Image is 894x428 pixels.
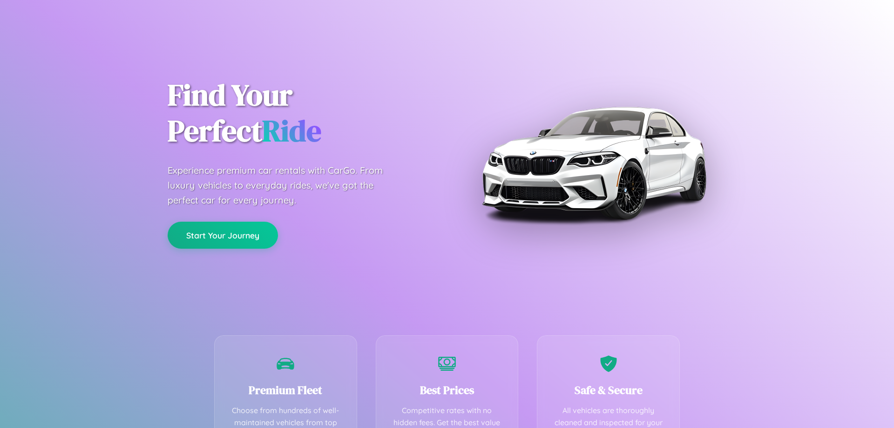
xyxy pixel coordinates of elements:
[477,47,710,279] img: Premium BMW car rental vehicle
[168,77,433,149] h1: Find Your Perfect
[229,382,343,398] h3: Premium Fleet
[551,382,665,398] h3: Safe & Secure
[262,110,321,151] span: Ride
[390,382,504,398] h3: Best Prices
[168,222,278,249] button: Start Your Journey
[168,163,400,208] p: Experience premium car rentals with CarGo. From luxury vehicles to everyday rides, we've got the ...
